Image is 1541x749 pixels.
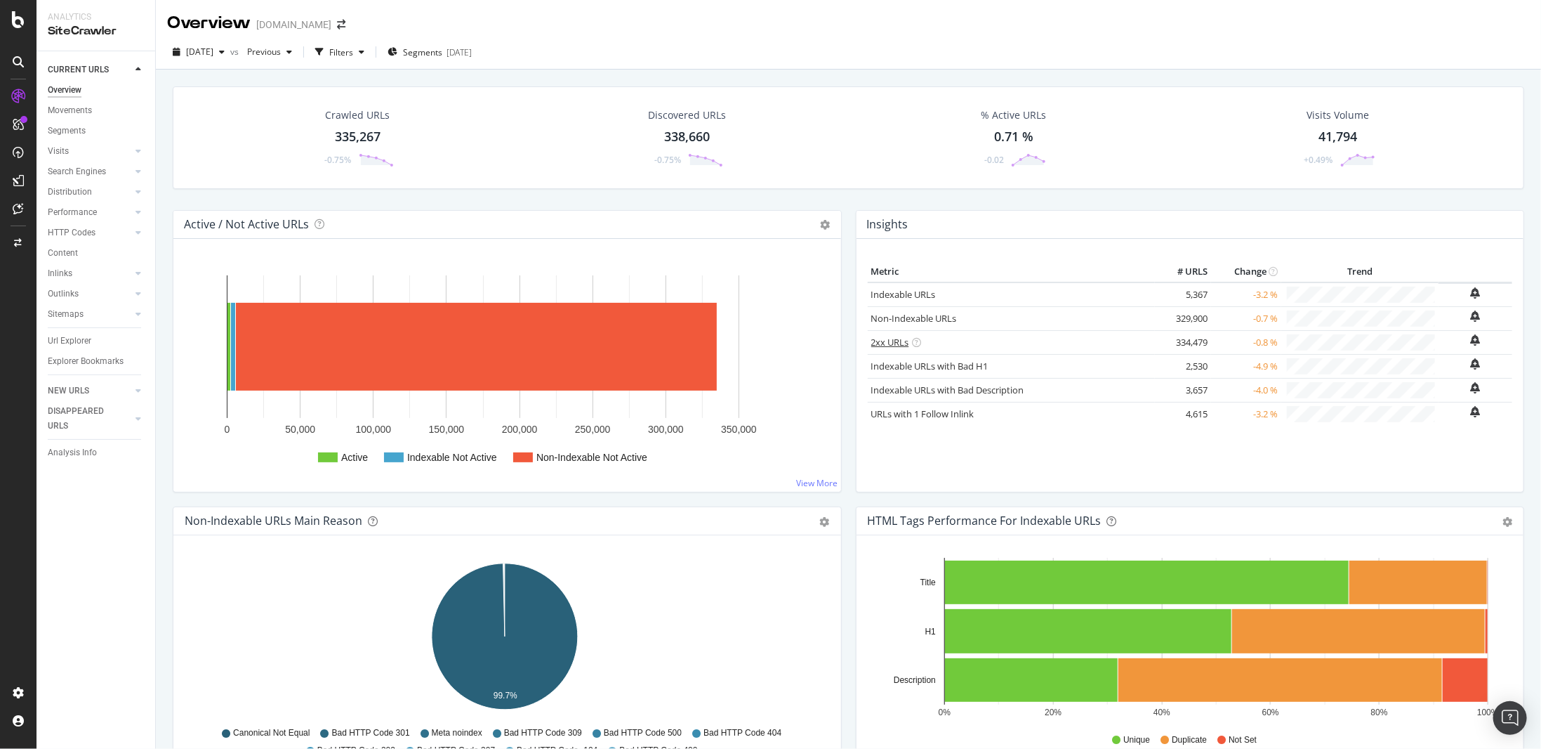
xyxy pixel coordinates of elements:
[185,514,362,528] div: Non-Indexable URLs Main Reason
[48,226,95,240] div: HTTP Codes
[1211,282,1281,307] td: -3.2 %
[48,83,81,98] div: Overview
[48,266,131,281] a: Inlinks
[329,46,353,58] div: Filters
[871,288,936,301] a: Indexable URLs
[1471,334,1481,346] div: bell-plus
[48,63,131,77] a: CURRENT URLS
[654,154,681,166] div: -0.75%
[1155,282,1211,307] td: 5,367
[575,424,611,435] text: 250,000
[1123,734,1150,746] span: Unique
[185,558,825,721] svg: A chart.
[981,108,1047,122] div: % Active URLs
[310,41,370,63] button: Filters
[48,404,131,434] a: DISAPPEARED URLS
[721,424,757,435] text: 350,000
[48,354,145,369] a: Explorer Bookmarks
[382,41,477,63] button: Segments[DATE]
[184,215,309,234] h4: Active / Not Active URLs
[48,404,119,434] div: DISAPPEARED URLS
[256,18,331,32] div: [DOMAIN_NAME]
[1319,128,1358,146] div: 41,794
[867,215,908,234] h4: Insights
[432,727,482,739] span: Meta noindex
[48,164,131,179] a: Search Engines
[820,517,830,527] div: gear
[326,108,390,122] div: Crawled URLs
[938,708,951,718] text: 0%
[48,144,69,159] div: Visits
[48,205,131,220] a: Performance
[341,452,368,463] text: Active
[494,691,517,701] text: 99.7%
[48,124,86,138] div: Segments
[225,424,230,435] text: 0
[1155,354,1211,378] td: 2,530
[604,727,682,739] span: Bad HTTP Code 500
[407,452,497,463] text: Indexable Not Active
[1370,708,1387,718] text: 80%
[868,261,1156,282] th: Metric
[1155,378,1211,402] td: 3,657
[447,46,472,58] div: [DATE]
[1211,330,1281,354] td: -0.8 %
[48,307,131,322] a: Sitemaps
[337,20,345,30] div: arrow-right-arrow-left
[871,336,909,349] a: 2xx URLs
[920,578,936,587] text: Title
[48,246,145,261] a: Content
[48,103,145,118] a: Movements
[868,514,1102,528] div: HTML Tags Performance for Indexable URLs
[1211,402,1281,426] td: -3.2 %
[703,727,781,739] span: Bad HTTP Code 404
[871,312,957,325] a: Non-Indexable URLs
[242,41,298,63] button: Previous
[48,334,145,349] a: Url Explorer
[868,558,1508,721] svg: A chart.
[1471,358,1481,370] div: bell-plus
[48,83,145,98] a: Overview
[186,46,213,58] span: 2025 Aug. 9th
[1155,330,1211,354] td: 334,479
[185,261,825,481] div: A chart.
[648,424,684,435] text: 300,000
[429,424,465,435] text: 150,000
[48,354,124,369] div: Explorer Bookmarks
[871,384,1024,396] a: Indexable URLs with Bad Description
[1229,734,1257,746] span: Not Set
[1304,154,1333,166] div: +0.49%
[335,128,381,146] div: 335,267
[48,23,144,39] div: SiteCrawler
[230,46,242,58] span: vs
[984,154,1004,166] div: -0.02
[1281,261,1439,282] th: Trend
[48,307,84,322] div: Sitemaps
[1172,734,1207,746] span: Duplicate
[1155,306,1211,330] td: 329,900
[48,287,79,301] div: Outlinks
[48,334,91,349] div: Url Explorer
[48,164,106,179] div: Search Engines
[48,384,131,398] a: NEW URLS
[1155,261,1211,282] th: # URLS
[1262,708,1278,718] text: 60%
[1211,378,1281,402] td: -4.0 %
[167,41,230,63] button: [DATE]
[1471,311,1481,322] div: bell-plus
[48,287,131,301] a: Outlinks
[1477,708,1499,718] text: 100%
[1153,708,1170,718] text: 40%
[925,627,936,637] text: H1
[871,408,974,420] a: URLs with 1 Follow Inlink
[233,727,310,739] span: Canonical Not Equal
[403,46,442,58] span: Segments
[536,452,647,463] text: Non-Indexable Not Active
[1211,306,1281,330] td: -0.7 %
[871,360,988,372] a: Indexable URLs with Bad H1
[649,108,727,122] div: Discovered URLs
[48,246,78,261] div: Content
[48,144,131,159] a: Visits
[797,477,838,489] a: View More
